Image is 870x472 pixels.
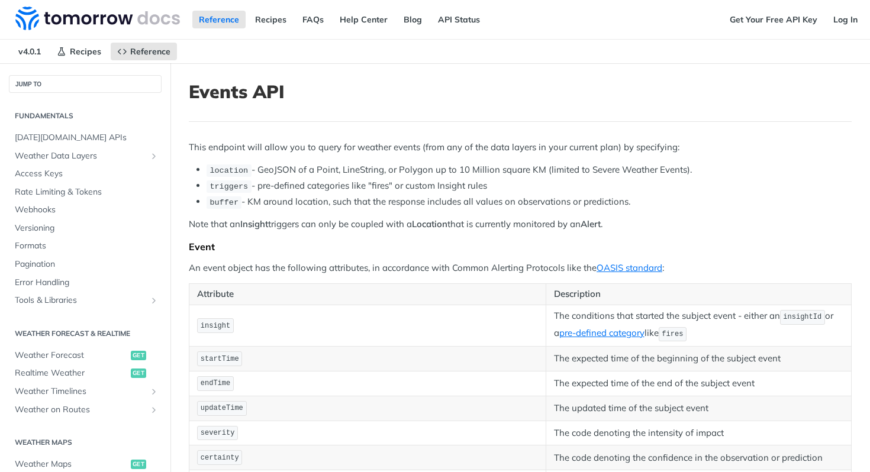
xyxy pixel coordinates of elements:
[296,11,330,28] a: FAQs
[9,219,162,237] a: Versioning
[189,241,852,253] div: Event
[554,402,843,415] p: The updated time of the subject event
[397,11,428,28] a: Blog
[431,11,486,28] a: API Status
[240,218,268,229] strong: Insight
[50,43,108,60] a: Recipes
[554,426,843,440] p: The code denoting the intensity of impact
[9,383,162,400] a: Weather TimelinesShow subpages for Weather Timelines
[189,261,852,275] p: An event object has the following attributes, in accordance with Common Alerting Protocols like t...
[197,376,234,391] code: endTime
[554,377,843,390] p: The expected time of the end of the subject event
[207,195,852,209] li: - KM around location, such that the response includes all values on observations or predictions.
[15,204,159,216] span: Webhooks
[249,11,293,28] a: Recipes
[189,218,852,231] p: Note that an triggers can only be coupled with a that is currently monitored by an .
[9,328,162,339] h2: Weather Forecast & realtime
[333,11,394,28] a: Help Center
[9,201,162,219] a: Webhooks
[554,309,843,343] p: The conditions that started the subject event - either an or a like
[15,240,159,252] span: Formats
[15,222,159,234] span: Versioning
[9,437,162,448] h2: Weather Maps
[197,351,242,366] code: startTime
[9,274,162,292] a: Error Handling
[131,351,146,360] span: get
[131,460,146,469] span: get
[597,262,662,273] a: OASIS standard
[15,404,146,416] span: Weather on Routes
[130,46,170,57] span: Reference
[149,387,159,396] button: Show subpages for Weather Timelines
[15,386,146,397] span: Weather Timelines
[189,81,852,102] h1: Events API
[12,43,47,60] span: v4.0.1
[827,11,864,28] a: Log In
[149,151,159,161] button: Show subpages for Weather Data Layers
[659,327,687,342] code: fires
[9,111,162,121] h2: Fundamentals
[189,141,852,154] p: This endpoint will allow you to query for weather events (from any of the data layers in your cur...
[15,277,159,289] span: Error Handling
[554,451,843,465] p: The code denoting the confidence in the observation or prediction
[15,258,159,270] span: Pagination
[9,183,162,201] a: Rate Limiting & Tokens
[15,150,146,162] span: Weather Data Layers
[9,364,162,382] a: Realtime Weatherget
[197,401,247,416] code: updateTime
[9,292,162,309] a: Tools & LibrariesShow subpages for Tools & Libraries
[554,352,843,366] p: The expected time of the beginning of the subject event
[554,287,843,301] p: Description
[207,180,252,192] code: triggers
[9,256,162,273] a: Pagination
[149,405,159,415] button: Show subpages for Weather on Routes
[9,75,162,93] button: JUMP TO
[15,186,159,198] span: Rate Limiting & Tokens
[780,310,825,325] code: insightId
[197,426,238,441] code: severity
[412,218,447,229] strong: Location
[581,218,601,229] strong: Alert
[9,237,162,255] a: Formats
[207,164,252,176] code: location
[9,129,162,147] a: [DATE][DOMAIN_NAME] APIs
[9,147,162,165] a: Weather Data LayersShow subpages for Weather Data Layers
[197,287,538,301] p: Attribute
[559,327,645,338] a: pre-defined category
[15,295,146,306] span: Tools & Libraries
[9,401,162,419] a: Weather on RoutesShow subpages for Weather on Routes
[15,367,128,379] span: Realtime Weather
[70,46,101,57] span: Recipes
[9,165,162,183] a: Access Keys
[207,179,852,193] li: - pre-defined categories like "fires" or custom Insight rules
[192,11,246,28] a: Reference
[723,11,824,28] a: Get Your Free API Key
[149,296,159,305] button: Show subpages for Tools & Libraries
[15,7,180,30] img: Tomorrow.io Weather API Docs
[197,450,242,465] code: certainty
[207,163,852,177] li: - GeoJSON of a Point, LineString, or Polygon up to 10 Million square KM (limited to Severe Weathe...
[15,350,128,361] span: Weather Forecast
[15,132,159,144] span: [DATE][DOMAIN_NAME] APIs
[9,347,162,364] a: Weather Forecastget
[197,318,234,333] code: insight
[131,368,146,378] span: get
[111,43,177,60] a: Reference
[15,168,159,180] span: Access Keys
[207,196,241,208] code: buffer
[15,458,128,470] span: Weather Maps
